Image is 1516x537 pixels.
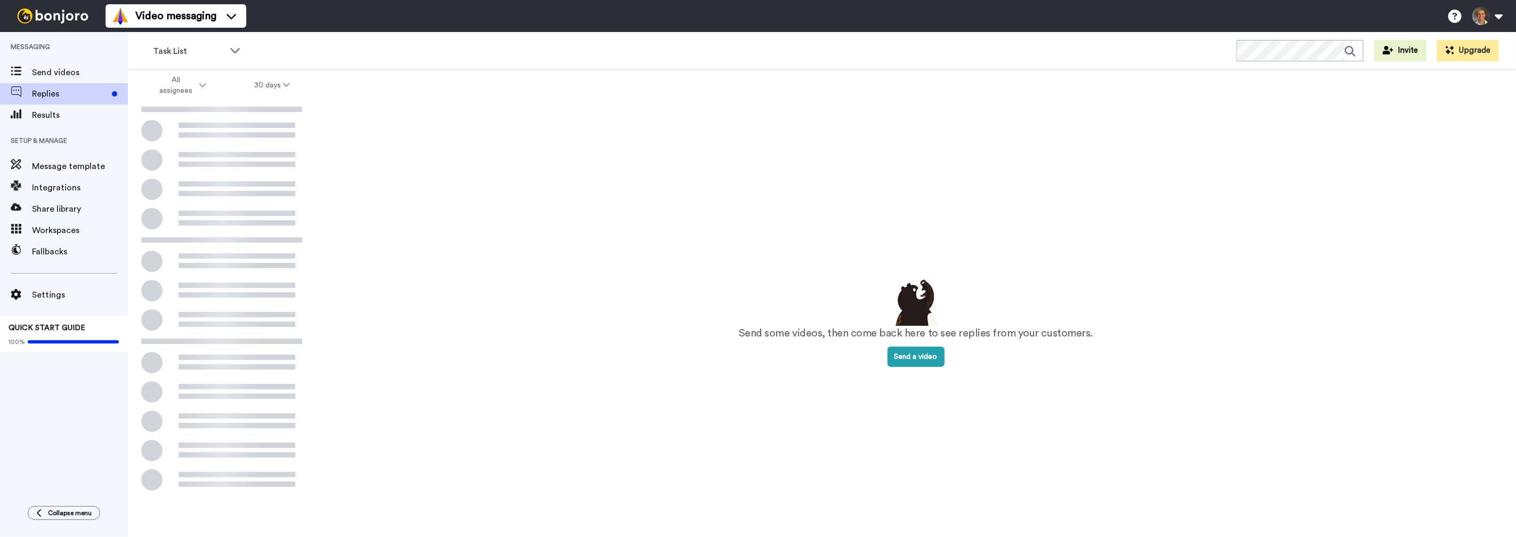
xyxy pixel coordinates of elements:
[9,324,85,332] span: QUICK START GUIDE
[48,509,92,517] span: Collapse menu
[32,181,128,194] span: Integrations
[889,277,942,326] img: results-emptystates.png
[888,347,945,367] button: Send a video
[32,87,108,100] span: Replies
[135,9,216,23] span: Video messaging
[32,203,128,215] span: Share library
[32,160,128,173] span: Message template
[9,338,25,346] span: 100%
[230,76,314,95] button: 30 days
[32,224,128,237] span: Workspaces
[153,45,224,58] span: Task List
[32,109,128,122] span: Results
[28,506,100,520] button: Collapse menu
[130,70,230,100] button: All assignees
[739,326,1093,341] p: Send some videos, then come back here to see replies from your customers.
[32,288,128,301] span: Settings
[32,245,128,258] span: Fallbacks
[1374,40,1426,61] button: Invite
[32,66,128,79] span: Send videos
[112,7,129,25] img: vm-color.svg
[888,353,945,360] a: Send a video
[1437,40,1499,61] button: Upgrade
[13,9,93,23] img: bj-logo-header-white.svg
[154,75,197,96] span: All assignees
